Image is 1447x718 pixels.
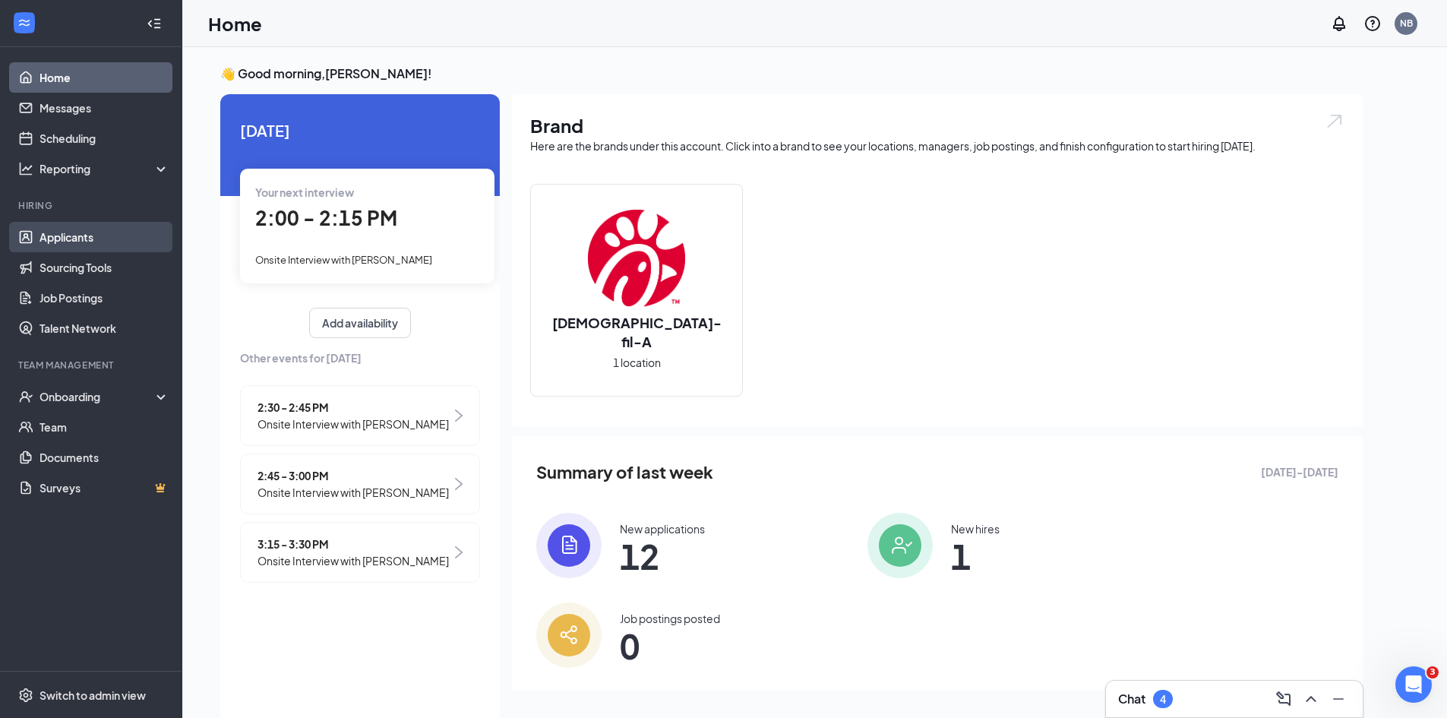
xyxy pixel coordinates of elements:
[240,119,480,142] span: [DATE]
[951,542,1000,570] span: 1
[257,467,449,484] span: 2:45 - 3:00 PM
[867,513,933,578] img: icon
[1118,691,1145,707] h3: Chat
[257,536,449,552] span: 3:15 - 3:30 PM
[1400,17,1413,30] div: NB
[240,350,480,366] span: Other events for [DATE]
[1363,14,1382,33] svg: QuestionInfo
[18,389,33,404] svg: UserCheck
[1302,690,1320,708] svg: ChevronUp
[257,399,449,416] span: 2:30 - 2:45 PM
[951,521,1000,536] div: New hires
[620,521,705,536] div: New applications
[1326,687,1351,711] button: Minimize
[1330,14,1348,33] svg: Notifications
[17,15,32,30] svg: WorkstreamLogo
[531,313,742,351] h2: [DEMOGRAPHIC_DATA]-fil-A
[530,138,1344,153] div: Here are the brands under this account. Click into a brand to see your locations, managers, job p...
[39,688,146,703] div: Switch to admin view
[613,354,661,371] span: 1 location
[39,93,169,123] a: Messages
[1329,690,1347,708] svg: Minimize
[1275,690,1293,708] svg: ComposeMessage
[1426,666,1439,678] span: 3
[39,283,169,313] a: Job Postings
[39,389,156,404] div: Onboarding
[1395,666,1432,703] iframe: Intercom live chat
[536,603,602,668] img: icon
[1325,112,1344,130] img: open.6027fd2a22e1237b5b06.svg
[39,123,169,153] a: Scheduling
[147,16,162,31] svg: Collapse
[1272,687,1296,711] button: ComposeMessage
[536,459,713,486] span: Summary of last week
[39,412,169,442] a: Team
[257,552,449,569] span: Onsite Interview with [PERSON_NAME]
[588,210,685,307] img: Chick-fil-A
[255,205,397,230] span: 2:00 - 2:15 PM
[1160,693,1166,706] div: 4
[530,112,1344,138] h1: Brand
[620,542,705,570] span: 12
[18,359,166,372] div: Team Management
[39,252,169,283] a: Sourcing Tools
[257,484,449,501] span: Onsite Interview with [PERSON_NAME]
[18,688,33,703] svg: Settings
[208,11,262,36] h1: Home
[39,442,169,473] a: Documents
[620,632,720,659] span: 0
[220,65,1363,82] h3: 👋 Good morning, [PERSON_NAME] !
[1299,687,1323,711] button: ChevronUp
[255,185,354,199] span: Your next interview
[18,199,166,212] div: Hiring
[255,254,432,266] span: Onsite Interview with [PERSON_NAME]
[39,313,169,343] a: Talent Network
[39,62,169,93] a: Home
[536,513,602,578] img: icon
[39,161,170,176] div: Reporting
[39,473,169,503] a: SurveysCrown
[18,161,33,176] svg: Analysis
[620,611,720,626] div: Job postings posted
[1261,463,1338,480] span: [DATE] - [DATE]
[309,308,411,338] button: Add availability
[257,416,449,432] span: Onsite Interview with [PERSON_NAME]
[39,222,169,252] a: Applicants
